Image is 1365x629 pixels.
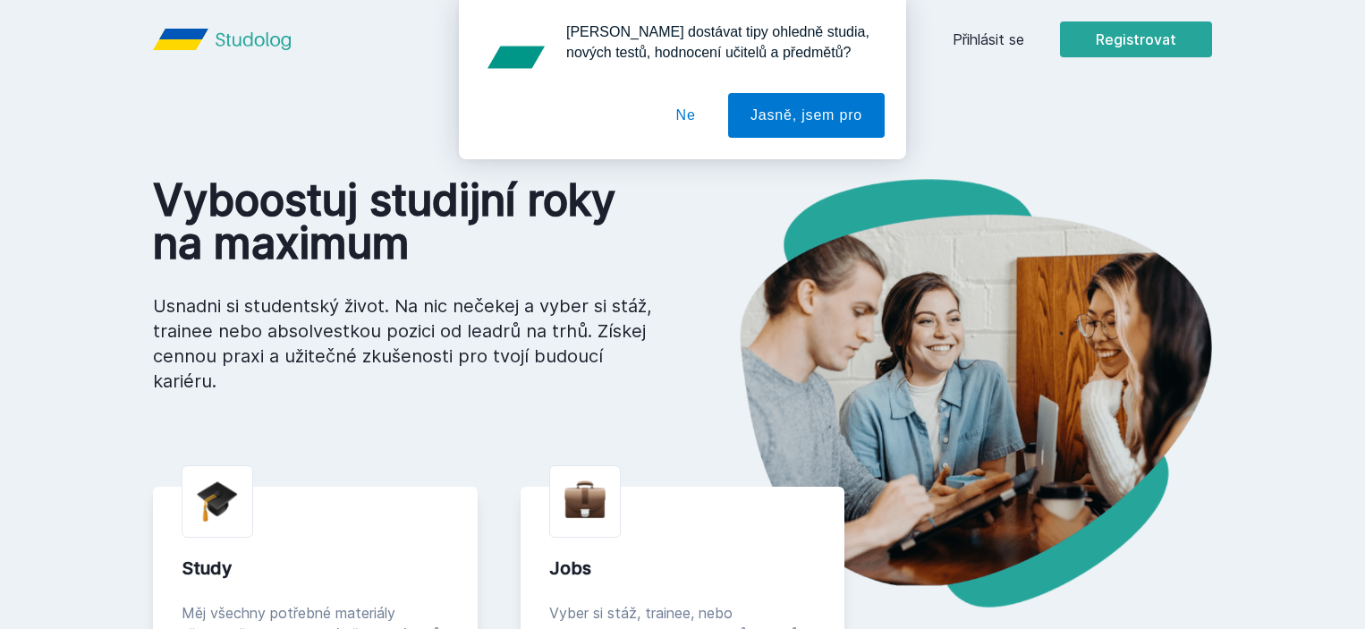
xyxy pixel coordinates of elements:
img: notification icon [480,21,552,93]
div: Study [182,556,449,581]
h1: Vyboostuj studijní roky na maximum [153,179,654,265]
div: Jobs [549,556,817,581]
img: hero.png [682,179,1212,608]
img: graduation-cap.png [197,480,238,523]
img: briefcase.png [564,477,606,523]
p: Usnadni si studentský život. Na nic nečekej a vyber si stáž, trainee nebo absolvestkou pozici od ... [153,293,654,394]
div: [PERSON_NAME] dostávat tipy ohledně studia, nových testů, hodnocení učitelů a předmětů? [552,21,885,63]
button: Ne [654,93,718,138]
button: Jasně, jsem pro [728,93,885,138]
